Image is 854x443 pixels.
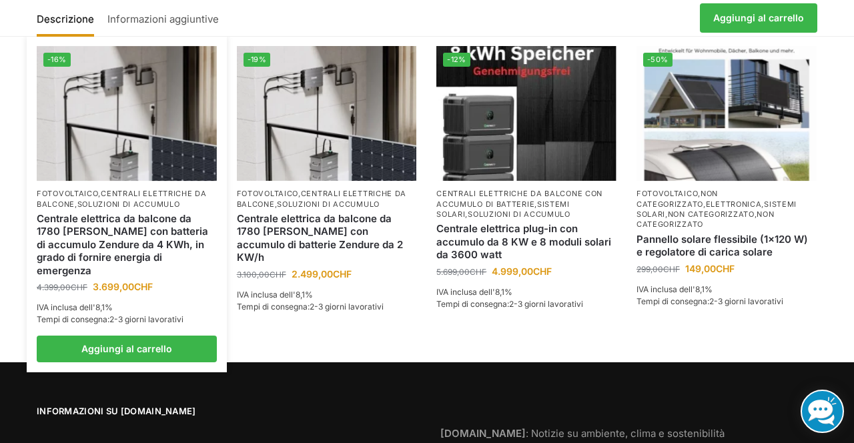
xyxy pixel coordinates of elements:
[703,199,706,209] font: ,
[636,46,817,181] a: -50%Moduli solari flessibili per case mobili, campeggio, balconi
[636,264,663,274] font: 299,00
[37,46,217,181] a: -16%Accumulo di energia solare Zendure per centrali elettriche da balcone
[636,46,817,181] img: Moduli solari flessibili per case mobili, campeggio, balconi
[716,263,735,274] font: CHF
[706,199,762,209] a: Elettronica
[668,209,755,219] a: Non categorizzato
[440,427,725,440] a: [DOMAIN_NAME]: Notizie su ambiente, clima e sostenibilità
[663,264,680,274] font: CHF
[636,199,797,219] a: Sistemi solari
[37,189,98,198] a: Fotovoltaico
[237,212,403,264] font: Centrale elettrica da balcone da 1780 [PERSON_NAME] con accumulo di batterie Zendure da 2 KW/h
[298,189,301,198] font: ,
[636,233,808,259] font: Pannello solare flessibile (1×120 W) e regolatore di carica solare
[436,299,509,309] font: Tempi di consegna:
[134,281,153,292] font: CHF
[292,268,333,280] font: 2.499,00
[37,212,217,278] a: Centrale elettrica da balcone da 1780 Watt con batteria di accumulo Zendure da 4 KWh, in grado di...
[755,209,757,219] font: ,
[237,46,417,181] img: Accumulo di energia solare Zendure per centrali elettriche da balcone
[37,46,217,181] img: Accumulo di energia solare Zendure per centrali elettriche da balcone
[310,302,384,312] font: 2-3 giorni lavorativi
[237,189,298,198] a: Fotovoltaico
[436,222,611,261] font: Centrale elettrica plug-in con accumulo da 8 KW e 8 moduli solari da 3600 watt
[275,199,278,209] font: ,
[37,282,71,292] font: 4.399,00
[636,189,698,198] a: Fotovoltaico
[37,314,109,324] font: Tempi di consegna:
[685,263,716,274] font: 149,00
[636,233,817,259] a: Pannello solare flessibile (1×120 W) e regolatore di carica solare
[665,209,668,219] font: ,
[270,270,286,280] font: CHF
[98,189,101,198] font: ,
[37,336,217,362] a: Aggiungi al carrello: “Centrale elettrica da balcone da 1780 Watt con accumulo di batterie Zendur...
[75,199,77,209] font: ,
[470,267,486,277] font: CHF
[81,343,172,354] font: Aggiungi al carrello
[77,199,180,209] a: soluzioni di accumulo
[440,427,526,440] font: [DOMAIN_NAME]
[492,266,533,277] font: 4.999,00
[436,46,616,181] a: -12%Centrale elettrica plug-in con accumulo da 8 KW e 8 moduli solari da 3600 watt
[761,199,764,209] font: ,
[237,302,310,312] font: Tempi di consegna:
[37,189,207,208] a: centrali elettriche da balcone
[636,284,713,294] font: IVA inclusa dell'8,1%
[436,222,616,262] a: Centrale elettrica plug-in con accumulo da 8 KW e 8 moduli solari da 3600 watt
[37,406,196,416] font: Informazioni su [DOMAIN_NAME]
[109,314,183,324] font: 2-3 giorni lavorativi
[436,267,470,277] font: 5.699,00
[93,281,134,292] font: 3.699,00
[636,209,775,229] a: Non categorizzato
[534,199,537,209] font: ,
[237,189,407,208] a: centrali elettriche da balcone
[71,282,87,292] font: CHF
[237,46,417,181] a: -19%Accumulo di energia solare Zendure per centrali elettriche da balcone
[709,296,783,306] font: 2-3 giorni lavorativi
[277,199,380,209] a: soluzioni di accumulo
[37,302,113,312] font: IVA inclusa dell'8,1%
[237,212,417,264] a: Centrale elettrica da balcone da 1780 Watt con accumulo di batterie Zendure da 2 KW/h
[37,212,208,277] font: Centrale elettrica da balcone da 1780 [PERSON_NAME] con batteria di accumulo Zendure da 4 KWh, in...
[526,427,725,440] font: : Notizie su ambiente, clima e sostenibilità
[465,209,468,219] font: ,
[436,46,616,181] img: Centrale elettrica plug-in con accumulo da 8 KW e 8 moduli solari da 3600 watt
[436,287,512,297] font: IVA inclusa dell'8,1%
[468,209,570,219] a: soluzioni di accumulo
[698,189,701,198] font: ,
[636,189,718,208] a: Non categorizzato
[237,270,270,280] font: 3.100,00
[436,189,602,208] a: Centrali elettriche da balcone con accumulo di batterie
[436,199,570,219] a: sistemi solari
[636,296,709,306] font: Tempi di consegna:
[509,299,583,309] font: 2-3 giorni lavorativi
[533,266,552,277] font: CHF
[237,290,313,300] font: IVA inclusa dell'8,1%
[333,268,352,280] font: CHF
